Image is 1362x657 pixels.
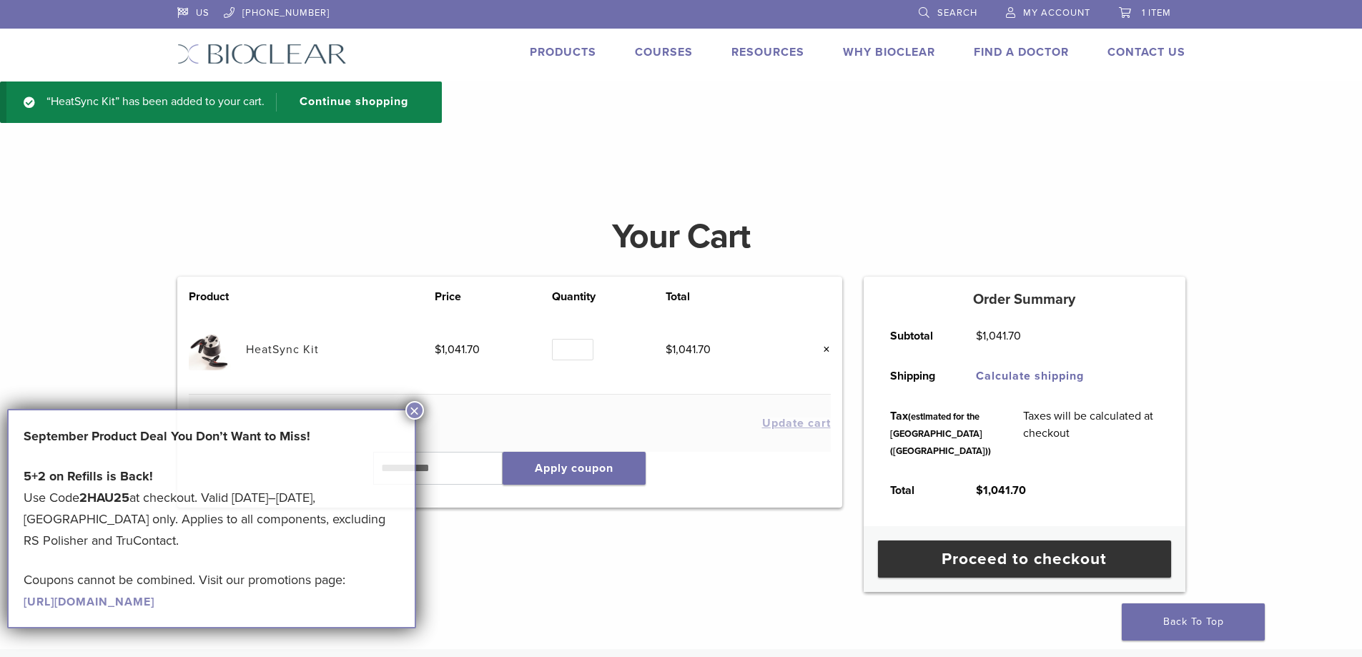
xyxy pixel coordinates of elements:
strong: 5+2 on Refills is Back! [24,468,153,484]
a: Continue shopping [276,93,419,112]
a: Back To Top [1122,603,1265,641]
bdi: 1,041.70 [435,342,480,357]
span: Search [937,7,977,19]
bdi: 1,041.70 [976,483,1026,498]
th: Product [189,288,246,305]
strong: 2HAU25 [79,490,129,505]
button: Update cart [762,418,831,429]
a: Products [530,45,596,59]
h5: Order Summary [864,291,1185,308]
img: HeatSync Kit [189,328,231,370]
a: Courses [635,45,693,59]
th: Quantity [552,288,665,305]
th: Total [874,470,960,510]
span: $ [976,329,982,343]
span: $ [666,342,672,357]
span: 1 item [1142,7,1171,19]
img: Bioclear [177,44,347,64]
bdi: 1,041.70 [976,329,1021,343]
a: Proceed to checkout [878,540,1171,578]
a: Find A Doctor [974,45,1069,59]
bdi: 1,041.70 [666,342,711,357]
p: Use Code at checkout. Valid [DATE]–[DATE], [GEOGRAPHIC_DATA] only. Applies to all components, exc... [24,465,400,551]
a: Why Bioclear [843,45,935,59]
small: (estimated for the [GEOGRAPHIC_DATA] ([GEOGRAPHIC_DATA])) [890,411,991,457]
strong: September Product Deal You Don’t Want to Miss! [24,428,310,444]
span: My Account [1023,7,1090,19]
th: Price [435,288,552,305]
td: Taxes will be calculated at checkout [1007,396,1175,470]
a: HeatSync Kit [246,342,319,357]
a: Remove this item [812,340,831,359]
th: Tax [874,396,1007,470]
a: Contact Us [1107,45,1185,59]
p: Coupons cannot be combined. Visit our promotions page: [24,569,400,612]
th: Subtotal [874,316,960,356]
h1: Your Cart [167,219,1196,254]
a: [URL][DOMAIN_NAME] [24,595,154,609]
button: Apply coupon [503,452,646,485]
button: Close [405,401,424,420]
a: Resources [731,45,804,59]
span: $ [976,483,983,498]
th: Shipping [874,356,960,396]
span: $ [435,342,441,357]
th: Total [666,288,783,305]
a: Calculate shipping [976,369,1084,383]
